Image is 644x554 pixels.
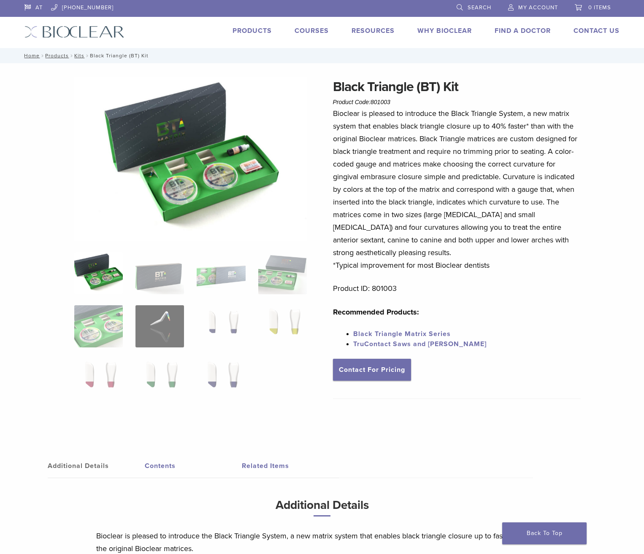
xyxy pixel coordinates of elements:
span: Product Code: [333,99,390,105]
nav: Black Triangle (BT) Kit [18,48,626,63]
img: Black Triangle (BT) Kit - Image 2 [135,252,184,294]
img: Black Triangle (BT) Kit - Image 10 [135,358,184,401]
span: 0 items [588,4,611,11]
p: Bioclear is pleased to introduce the Black Triangle System, a new matrix system that enables blac... [333,107,581,272]
a: Contents [145,454,242,478]
img: Black Triangle (BT) Kit - Image 5 [74,305,123,347]
a: Kits [74,53,84,59]
a: Black Triangle Matrix Series [353,330,451,338]
a: Home [22,53,40,59]
a: Products [233,27,272,35]
h3: Additional Details [96,495,548,523]
h1: Black Triangle (BT) Kit [333,77,581,97]
strong: Recommended Products: [333,307,419,317]
a: TruContact Saws and [PERSON_NAME] [353,340,487,348]
span: / [40,54,45,58]
span: / [69,54,74,58]
span: / [84,54,90,58]
span: Search [468,4,491,11]
img: Black Triangle (BT) Kit - Image 3 [197,252,245,294]
img: Intro Black Triangle Kit-6 - Copy [74,77,307,241]
a: Related Items [242,454,339,478]
a: Find A Doctor [495,27,551,35]
p: Product ID: 801003 [333,282,581,295]
a: Why Bioclear [417,27,472,35]
a: Additional Details [48,454,145,478]
img: Bioclear [24,26,124,38]
a: Contact For Pricing [333,359,411,381]
a: Back To Top [502,522,587,544]
img: Black Triangle (BT) Kit - Image 6 [135,305,184,347]
img: Black Triangle (BT) Kit - Image 11 [197,358,245,401]
span: My Account [518,4,558,11]
a: Resources [352,27,395,35]
img: Black Triangle (BT) Kit - Image 7 [197,305,245,347]
a: Contact Us [574,27,620,35]
a: Products [45,53,69,59]
span: 801003 [371,99,390,105]
img: Black Triangle (BT) Kit - Image 8 [258,305,307,347]
a: Courses [295,27,329,35]
img: Black Triangle (BT) Kit - Image 4 [258,252,307,294]
img: Black Triangle (BT) Kit - Image 9 [74,358,123,401]
img: Intro-Black-Triangle-Kit-6-Copy-e1548792917662-324x324.jpg [74,252,123,294]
